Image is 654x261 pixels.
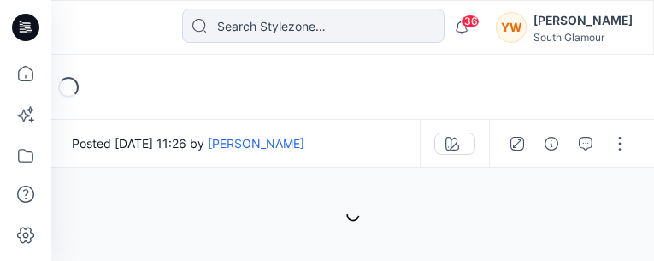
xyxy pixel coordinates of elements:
div: South Glamour [533,31,633,44]
input: Search Stylezone… [182,9,445,43]
button: Details [538,130,565,157]
div: [PERSON_NAME] [533,10,633,31]
div: YW [496,12,527,43]
a: [PERSON_NAME] [208,136,304,151]
span: 36 [461,15,480,28]
span: Posted [DATE] 11:26 by [72,134,304,152]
